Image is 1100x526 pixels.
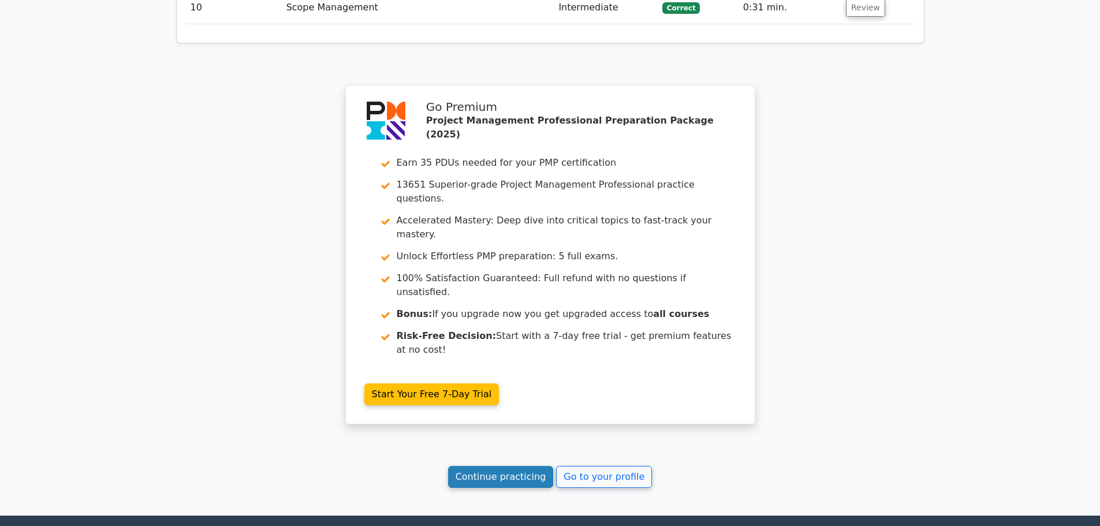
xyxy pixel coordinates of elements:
[364,383,499,405] a: Start Your Free 7-Day Trial
[556,466,652,488] a: Go to your profile
[448,466,554,488] a: Continue practicing
[662,2,700,14] span: Correct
